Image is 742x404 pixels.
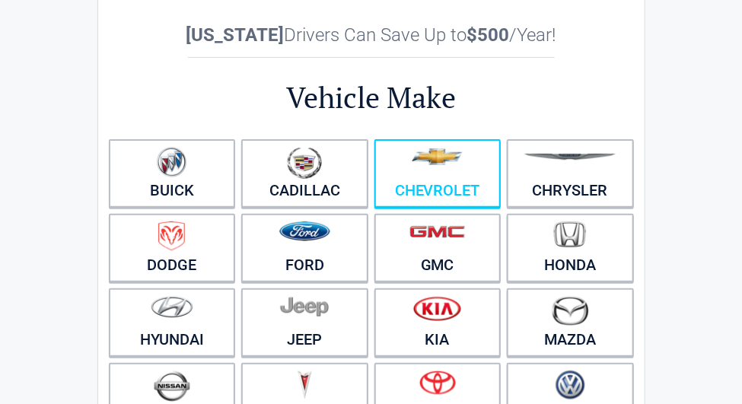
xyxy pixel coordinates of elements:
a: Dodge [109,214,236,282]
img: cadillac [287,147,322,179]
a: Chrysler [507,139,634,208]
img: jeep [280,296,329,317]
a: Hyundai [109,288,236,357]
img: honda [554,221,586,248]
img: chevrolet [412,148,463,165]
img: pontiac [297,371,312,399]
h2: Drivers Can Save Up to /Year [106,24,637,46]
b: $500 [467,24,510,46]
a: GMC [374,214,502,282]
img: ford [279,221,330,241]
a: Kia [374,288,502,357]
h2: Vehicle Make [106,78,637,117]
img: mazda [551,296,589,326]
img: gmc [409,225,465,238]
a: Cadillac [241,139,368,208]
img: volkswagen [556,371,585,400]
a: Ford [241,214,368,282]
b: [US_STATE] [186,24,285,46]
img: chrysler [524,154,616,161]
a: Jeep [241,288,368,357]
img: nissan [154,371,190,402]
a: Honda [507,214,634,282]
img: toyota [419,371,456,395]
img: dodge [158,221,185,251]
a: Mazda [507,288,634,357]
a: Chevrolet [374,139,502,208]
a: Buick [109,139,236,208]
img: buick [157,147,186,177]
img: kia [413,296,461,321]
img: hyundai [151,296,193,318]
